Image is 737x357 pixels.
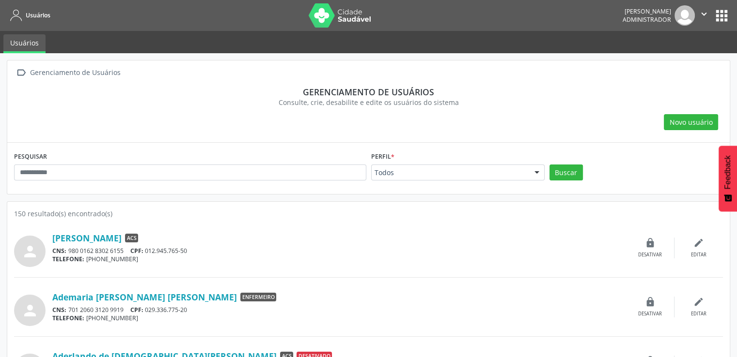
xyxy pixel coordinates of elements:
[371,149,394,164] label: Perfil
[664,114,718,131] button: Novo usuário
[28,66,122,80] div: Gerenciamento de Usuários
[623,7,671,15] div: [PERSON_NAME]
[52,247,66,255] span: CNS:
[645,238,656,248] i: lock
[691,252,706,258] div: Editar
[14,66,28,80] i: 
[723,155,732,189] span: Feedback
[638,252,662,258] div: Desativar
[52,255,626,263] div: [PHONE_NUMBER]
[695,5,713,26] button: 
[699,9,709,19] i: 
[52,314,626,322] div: [PHONE_NUMBER]
[549,164,583,181] button: Buscar
[623,15,671,24] span: Administrador
[52,247,626,255] div: 980 0162 8302 6155 012.945.765-50
[130,247,143,255] span: CPF:
[645,297,656,307] i: lock
[7,7,50,23] a: Usuários
[3,34,46,53] a: Usuários
[21,243,39,260] i: person
[674,5,695,26] img: img
[21,87,716,97] div: Gerenciamento de usuários
[719,146,737,211] button: Feedback - Mostrar pesquisa
[240,293,276,301] span: Enfermeiro
[638,311,662,317] div: Desativar
[693,238,704,248] i: edit
[691,311,706,317] div: Editar
[14,208,723,219] div: 150 resultado(s) encontrado(s)
[21,97,716,107] div: Consulte, crie, desabilite e edite os usuários do sistema
[52,306,626,314] div: 701 2060 3120 9919 029.336.775-20
[130,306,143,314] span: CPF:
[52,255,84,263] span: TELEFONE:
[52,306,66,314] span: CNS:
[14,149,47,164] label: PESQUISAR
[125,234,138,242] span: ACS
[693,297,704,307] i: edit
[14,66,122,80] a:  Gerenciamento de Usuários
[713,7,730,24] button: apps
[52,314,84,322] span: TELEFONE:
[670,117,713,127] span: Novo usuário
[21,302,39,319] i: person
[375,168,525,178] span: Todos
[52,292,237,302] a: Ademaria [PERSON_NAME] [PERSON_NAME]
[52,233,122,243] a: [PERSON_NAME]
[26,11,50,19] span: Usuários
